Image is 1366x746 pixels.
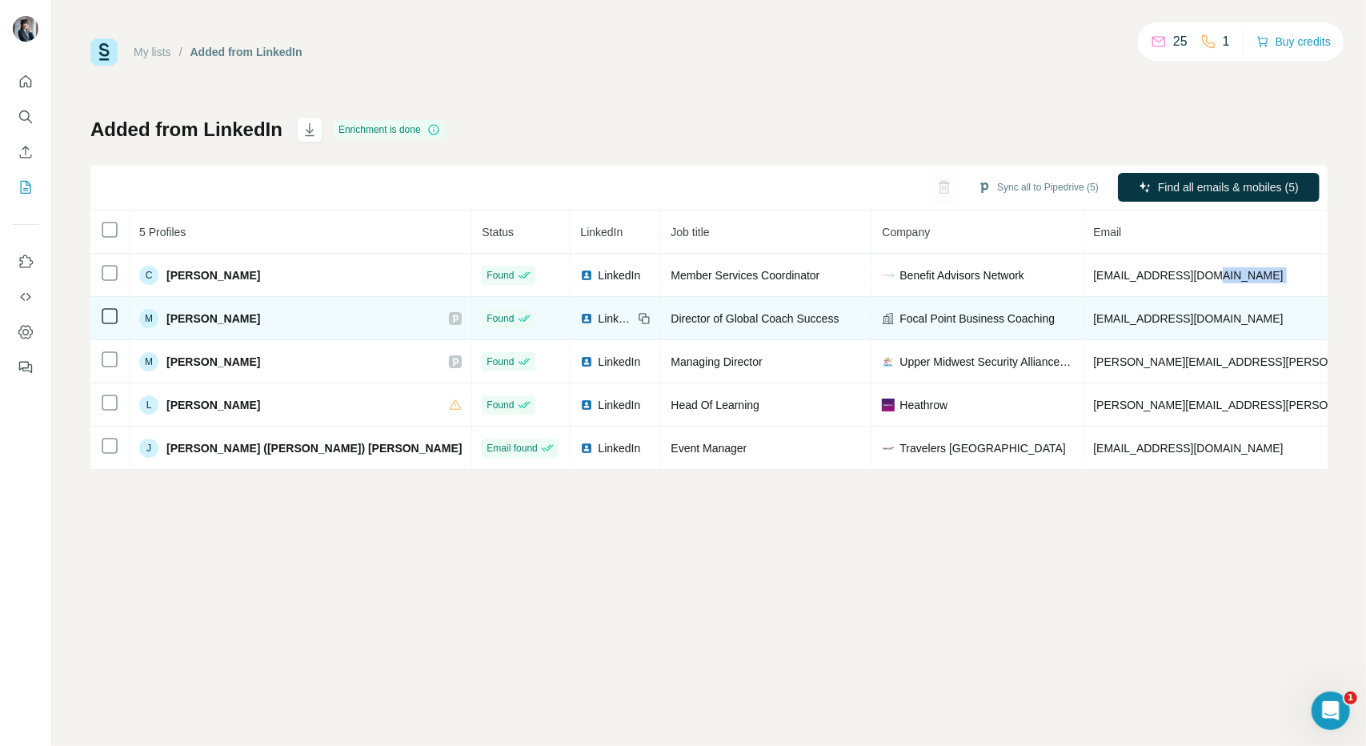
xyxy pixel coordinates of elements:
span: Managing Director [671,355,762,368]
span: Company [882,226,930,239]
span: 5 Profiles [139,226,186,239]
span: LinkedIn [598,354,640,370]
span: LinkedIn [598,397,640,413]
img: company-logo [882,269,895,282]
span: Email [1093,226,1121,239]
button: My lists [13,173,38,202]
span: Found [487,398,514,412]
button: Buy credits [1256,30,1331,53]
span: [EMAIL_ADDRESS][DOMAIN_NAME] [1093,312,1283,325]
span: Upper Midwest Security Alliance (UMSA) [899,354,1073,370]
span: Job title [671,226,709,239]
img: Surfe Logo [90,38,118,66]
span: Head Of Learning [671,399,759,411]
span: Director of Global Coach Success [671,312,839,325]
img: company-logo [882,442,895,455]
button: Search [13,102,38,131]
button: Sync all to Pipedrive (5) [967,175,1110,199]
span: LinkedIn [598,311,633,327]
span: [PERSON_NAME] ([PERSON_NAME]) [PERSON_NAME] [166,440,462,456]
span: [EMAIL_ADDRESS][DOMAIN_NAME] [1093,442,1283,455]
span: [PERSON_NAME] [166,267,260,283]
span: Email found [487,441,537,455]
div: Enrichment is done [334,120,445,139]
iframe: Intercom live chat [1312,692,1350,730]
img: company-logo [882,355,895,368]
span: [PERSON_NAME] [166,397,260,413]
img: LinkedIn logo [580,399,593,411]
div: Added from LinkedIn [190,44,302,60]
span: Focal Point Business Coaching [899,311,1055,327]
img: LinkedIn logo [580,269,593,282]
span: Find all emails & mobiles (5) [1158,179,1299,195]
span: [PERSON_NAME] [166,311,260,327]
button: Use Surfe API [13,283,38,311]
button: Feedback [13,353,38,382]
img: LinkedIn logo [580,312,593,325]
span: LinkedIn [598,440,640,456]
div: C [139,266,158,285]
h1: Added from LinkedIn [90,117,282,142]
span: Benefit Advisors Network [899,267,1024,283]
a: My lists [134,46,171,58]
span: Found [487,311,514,326]
span: [PERSON_NAME] [166,354,260,370]
div: L [139,395,158,415]
img: company-logo [882,399,895,411]
li: / [179,44,182,60]
img: LinkedIn logo [580,355,593,368]
img: Avatar [13,16,38,42]
button: Enrich CSV [13,138,38,166]
button: Use Surfe on LinkedIn [13,247,38,276]
button: Quick start [13,67,38,96]
p: 1 [1223,32,1230,51]
div: M [139,309,158,328]
span: LinkedIn [580,226,623,239]
span: 1 [1344,692,1357,704]
span: [EMAIL_ADDRESS][DOMAIN_NAME] [1093,269,1283,282]
img: LinkedIn logo [580,442,593,455]
span: Event Manager [671,442,747,455]
span: Heathrow [899,397,947,413]
span: Member Services Coordinator [671,269,819,282]
span: Found [487,355,514,369]
span: LinkedIn [598,267,640,283]
button: Dashboard [13,318,38,347]
p: 25 [1173,32,1188,51]
span: Travelers [GEOGRAPHIC_DATA] [899,440,1065,456]
span: Status [482,226,514,239]
div: J [139,439,158,458]
span: Found [487,268,514,283]
button: Find all emails & mobiles (5) [1118,173,1320,202]
div: M [139,352,158,371]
